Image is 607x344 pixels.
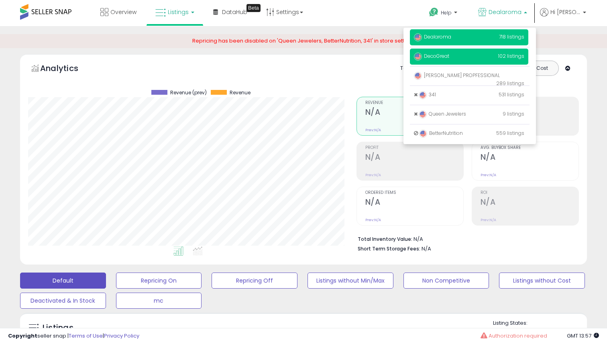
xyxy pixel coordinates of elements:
[414,53,449,59] span: DecoGreat
[503,110,524,117] span: 9 listings
[550,8,581,16] span: Hi [PERSON_NAME]
[481,218,496,222] small: Prev: N/A
[365,153,463,163] h2: N/A
[365,197,463,208] h2: N/A
[170,90,207,96] span: Revenue (prev)
[365,191,463,195] span: Ordered Items
[499,91,524,98] span: 531 listings
[540,8,586,26] a: Hi [PERSON_NAME]
[567,332,599,340] span: 2025-08-14 13:57 GMT
[422,245,431,252] span: N/A
[499,273,585,289] button: Listings without Cost
[8,332,37,340] strong: Copyright
[481,153,578,163] h2: N/A
[358,236,412,242] b: Total Inventory Value:
[419,130,427,138] img: usa.png
[20,273,106,289] button: Default
[400,65,432,72] div: Totals For
[365,218,381,222] small: Prev: N/A
[43,322,73,334] h5: Listings
[414,92,418,97] span: Inactive
[222,8,247,16] span: DataHub
[8,332,139,340] div: seller snap | |
[499,33,524,40] span: 718 listings
[493,320,587,327] p: Listing States:
[419,91,427,99] img: usa.png
[414,131,418,136] span: Suspended
[365,146,463,150] span: Profit
[481,191,578,195] span: ROI
[104,332,139,340] a: Privacy Policy
[414,112,418,116] span: Inactive
[481,197,578,208] h2: N/A
[168,8,189,16] span: Listings
[414,72,500,79] span: [PERSON_NAME] PROPFESSIONAL
[498,53,524,59] span: 102 listings
[358,245,420,252] b: Short Term Storage Fees:
[403,273,489,289] button: Non Competitive
[365,128,381,132] small: Prev: N/A
[429,7,439,17] i: Get Help
[481,146,578,150] span: Avg. Buybox Share
[230,90,251,96] span: Revenue
[365,108,463,118] h2: N/A
[414,33,451,40] span: Dealaroma
[192,37,415,45] span: Repricing has been disabled on 'Queen Jewelers, BetterNutrition, 341' in store settings
[358,234,573,243] li: N/A
[441,9,452,16] span: Help
[419,130,463,136] span: BetterNutrition
[414,33,422,41] img: usa.png
[414,53,422,61] img: usa.png
[69,332,103,340] a: Terms of Use
[496,130,524,136] span: 559 listings
[365,173,381,177] small: Prev: N/A
[489,8,521,16] span: Dealaroma
[308,273,393,289] button: Listings without Min/Max
[116,273,202,289] button: Repricing On
[40,63,94,76] h5: Analytics
[423,1,465,26] a: Help
[116,293,202,309] button: mc
[481,173,496,177] small: Prev: N/A
[20,293,106,309] button: Deactivated & In Stock
[365,101,463,105] span: Revenue
[496,80,524,87] span: 289 listings
[246,4,261,12] div: Tooltip anchor
[110,8,136,16] span: Overview
[489,332,547,340] span: Authorization required
[212,273,297,289] button: Repricing Off
[419,110,427,118] img: usa.png
[414,72,422,80] img: usa.png
[419,110,466,117] span: Queen Jewelers
[419,91,436,98] span: 341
